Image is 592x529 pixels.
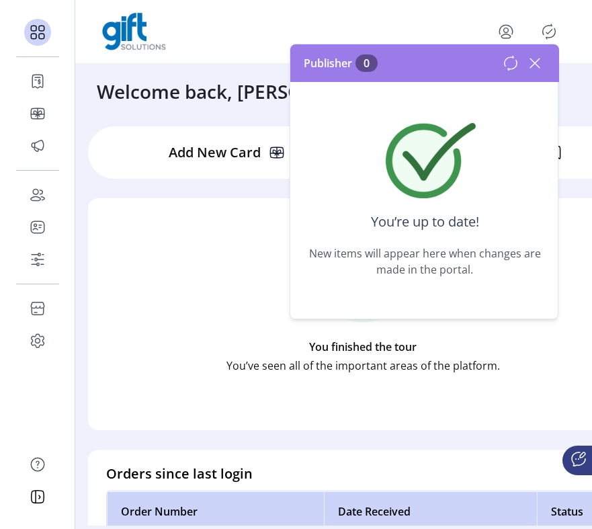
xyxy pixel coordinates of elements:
[479,15,538,48] button: menu
[169,143,261,163] p: Add New Card
[371,198,479,245] span: You’re up to date!
[106,464,253,484] h4: Orders since last login
[309,339,417,355] p: You finished the tour
[97,77,392,106] h3: Welcome back, [PERSON_NAME]!
[304,55,378,71] span: Publisher
[226,358,500,374] p: You’ve seen all of the important areas of the platform.
[355,54,378,72] span: 0
[298,245,551,278] span: New items will appear here when changes are made in the portal.
[102,13,166,50] img: logo
[538,21,560,42] button: Publisher Panel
